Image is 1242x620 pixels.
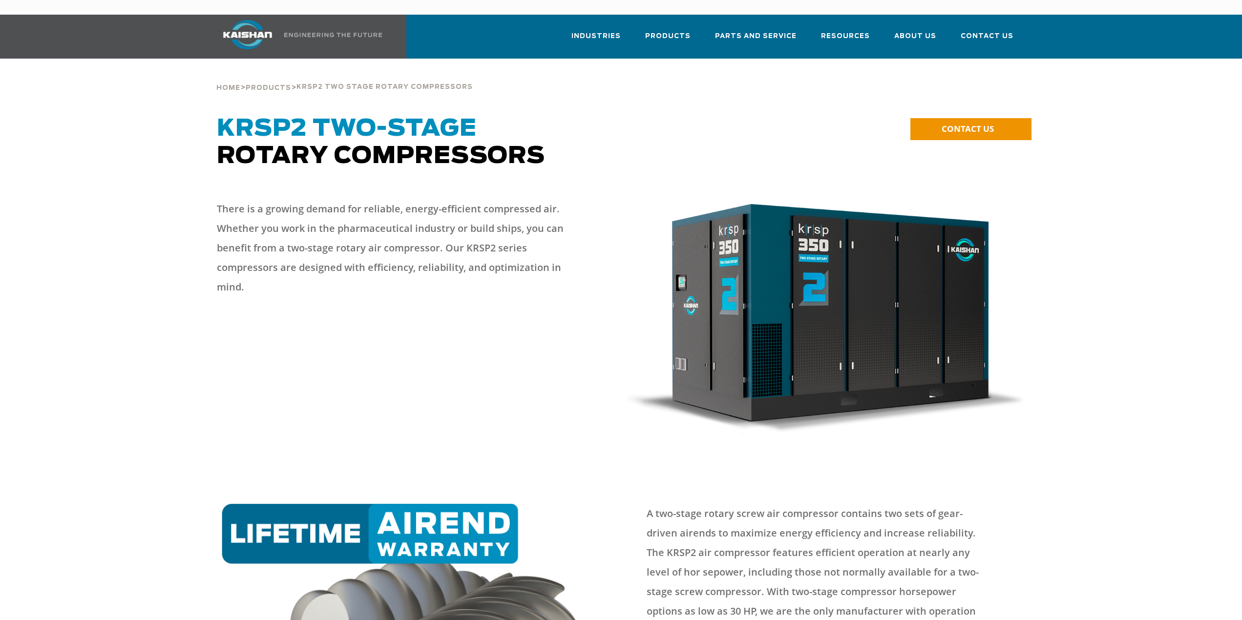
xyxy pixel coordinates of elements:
[216,85,240,91] span: Home
[715,31,797,42] span: Parts and Service
[284,33,382,37] img: Engineering the future
[217,199,582,297] p: There is a growing demand for reliable, energy-efficient compressed air. Whether you work in the ...
[216,59,473,96] div: > >
[645,23,691,57] a: Products
[296,84,473,90] span: krsp2 two stage rotary compressors
[571,31,621,42] span: Industries
[246,83,291,92] a: Products
[645,31,691,42] span: Products
[894,31,936,42] span: About Us
[821,31,870,42] span: Resources
[894,23,936,57] a: About Us
[217,117,477,141] span: KRSP2 Two-Stage
[961,31,1013,42] span: Contact Us
[211,15,384,59] a: Kaishan USA
[571,23,621,57] a: Industries
[910,118,1031,140] a: CONTACT US
[217,117,545,168] span: Rotary Compressors
[216,83,240,92] a: Home
[246,85,291,91] span: Products
[715,23,797,57] a: Parts and Service
[942,123,994,134] span: CONTACT US
[211,20,284,49] img: kaishan logo
[627,204,1026,435] img: krsp350
[961,23,1013,57] a: Contact Us
[821,23,870,57] a: Resources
